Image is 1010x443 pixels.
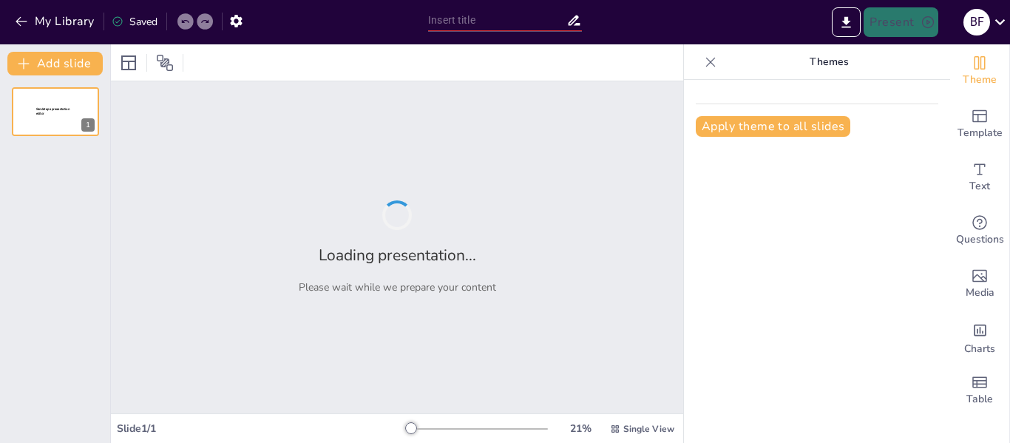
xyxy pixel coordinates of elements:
[963,7,990,37] button: B F
[428,10,566,31] input: Insert title
[864,7,938,37] button: Present
[950,257,1009,311] div: Add images, graphics, shapes or video
[966,285,994,301] span: Media
[117,51,140,75] div: Layout
[950,204,1009,257] div: Get real-time input from your audience
[623,423,674,435] span: Single View
[36,107,70,115] span: Sendsteps presentation editor
[722,44,935,80] p: Themes
[319,245,476,266] h2: Loading presentation...
[299,280,496,294] p: Please wait while we prepare your content
[956,231,1004,248] span: Questions
[950,364,1009,417] div: Add a table
[950,98,1009,151] div: Add ready made slides
[117,422,406,436] div: Slide 1 / 1
[112,15,157,29] div: Saved
[696,116,850,137] button: Apply theme to all slides
[950,151,1009,204] div: Add text boxes
[958,125,1003,141] span: Template
[81,118,95,132] div: 1
[969,178,990,195] span: Text
[963,72,997,88] span: Theme
[156,54,174,72] span: Position
[832,7,861,37] button: Export to PowerPoint
[11,10,101,33] button: My Library
[12,87,99,136] div: 1
[966,391,993,408] span: Table
[950,311,1009,364] div: Add charts and graphs
[964,341,995,357] span: Charts
[963,9,990,35] div: B F
[7,52,103,75] button: Add slide
[950,44,1009,98] div: Change the overall theme
[563,422,598,436] div: 21 %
